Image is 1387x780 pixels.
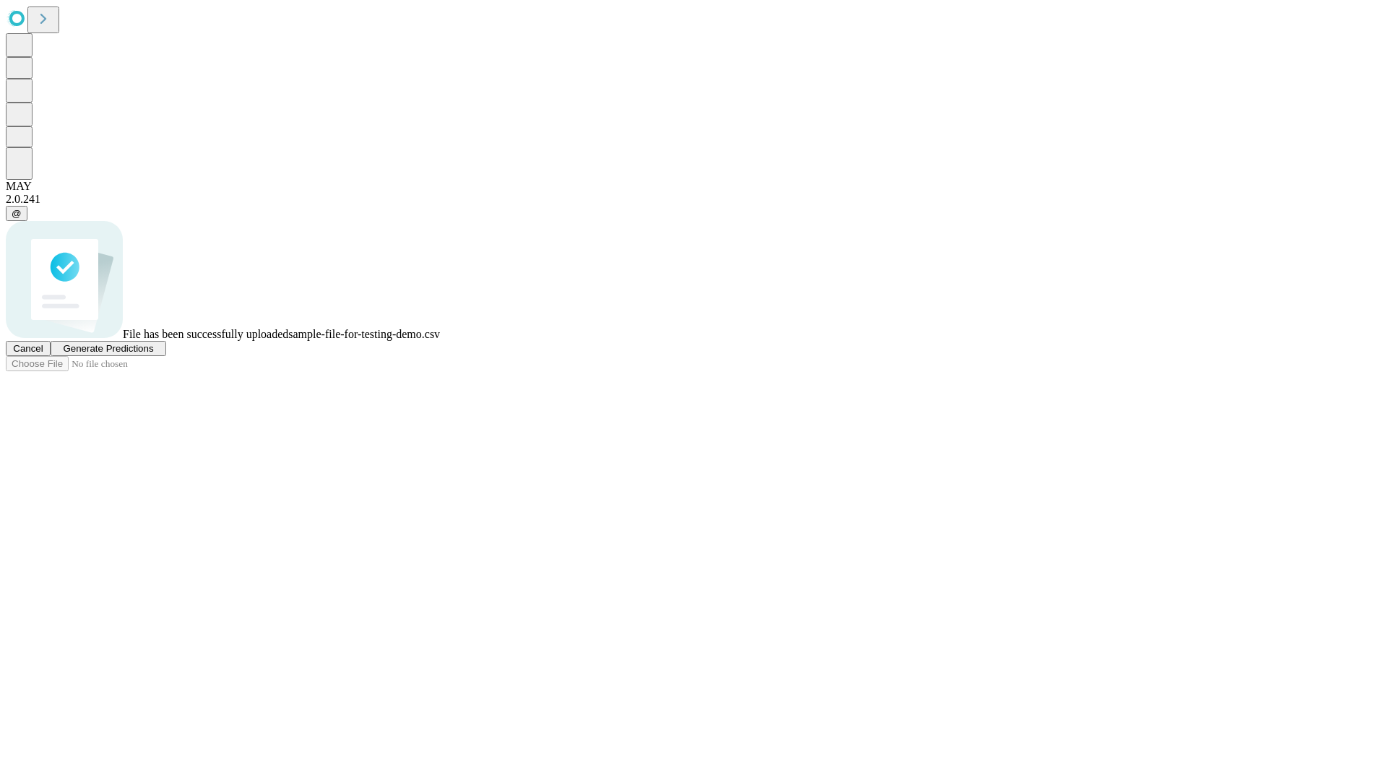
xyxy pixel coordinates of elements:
button: Generate Predictions [51,341,166,356]
div: 2.0.241 [6,193,1381,206]
span: sample-file-for-testing-demo.csv [288,328,440,340]
span: Cancel [13,343,43,354]
span: Generate Predictions [63,343,153,354]
button: Cancel [6,341,51,356]
span: @ [12,208,22,219]
span: File has been successfully uploaded [123,328,288,340]
div: MAY [6,180,1381,193]
button: @ [6,206,27,221]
